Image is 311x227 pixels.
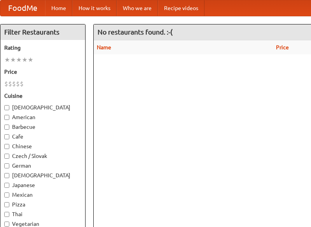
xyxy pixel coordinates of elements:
input: Thai [4,212,9,217]
a: Price [276,44,289,50]
input: Chinese [4,144,9,149]
label: Japanese [4,181,81,189]
a: Who we are [117,0,158,16]
label: Pizza [4,201,81,208]
li: ★ [16,55,22,64]
label: Cafe [4,133,81,140]
a: How it works [72,0,117,16]
label: American [4,113,81,121]
input: Czech / Slovak [4,154,9,159]
input: Japanese [4,183,9,188]
input: Pizza [4,202,9,207]
h5: Cuisine [4,92,81,100]
h5: Rating [4,44,81,52]
li: ★ [28,55,33,64]
input: Barbecue [4,125,9,130]
li: $ [8,80,12,88]
li: $ [16,80,20,88]
label: Thai [4,210,81,218]
label: Chinese [4,142,81,150]
li: $ [12,80,16,88]
input: Vegetarian [4,222,9,227]
input: Mexican [4,192,9,198]
li: $ [4,80,8,88]
label: Czech / Slovak [4,152,81,160]
label: [DEMOGRAPHIC_DATA] [4,104,81,111]
input: Cafe [4,134,9,139]
li: $ [20,80,24,88]
ng-pluralize: No restaurants found. :-( [98,28,173,36]
input: American [4,115,9,120]
label: Mexican [4,191,81,199]
input: [DEMOGRAPHIC_DATA] [4,105,9,110]
li: ★ [22,55,28,64]
label: Barbecue [4,123,81,131]
a: Home [45,0,72,16]
input: German [4,163,9,168]
li: ★ [10,55,16,64]
h5: Price [4,68,81,76]
label: [DEMOGRAPHIC_DATA] [4,172,81,179]
a: FoodMe [0,0,45,16]
a: Recipe videos [158,0,204,16]
a: Name [97,44,111,50]
h4: Filter Restaurants [0,24,85,40]
input: [DEMOGRAPHIC_DATA] [4,173,9,178]
li: ★ [4,55,10,64]
label: German [4,162,81,170]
